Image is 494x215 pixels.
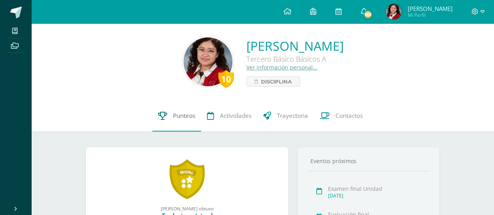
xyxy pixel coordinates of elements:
[246,64,317,71] a: Ver información personal...
[246,76,300,87] a: Disciplina
[335,112,363,120] span: Contactos
[246,37,344,54] a: [PERSON_NAME]
[220,112,251,120] span: Actividades
[152,100,201,131] a: Punteos
[386,4,401,20] img: b5eddceab97ec09dae69b9bae130eb57.png
[184,37,232,86] img: 97215e472c75102fdcff400f28205002.png
[307,157,430,165] div: Eventos próximos
[201,100,257,131] a: Actividades
[364,10,372,19] span: 918
[328,192,426,199] div: [DATE]
[407,5,452,12] span: [PERSON_NAME]
[246,54,344,64] div: Tercero Básico Básicos A
[173,112,195,120] span: Punteos
[407,12,452,18] span: Mi Perfil
[94,205,280,211] div: [PERSON_NAME] obtuvo
[257,100,314,131] a: Trayectoria
[261,77,292,86] span: Disciplina
[314,100,369,131] a: Contactos
[277,112,308,120] span: Trayectoria
[328,185,426,192] div: Examen final Unidad
[218,70,234,88] div: 10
